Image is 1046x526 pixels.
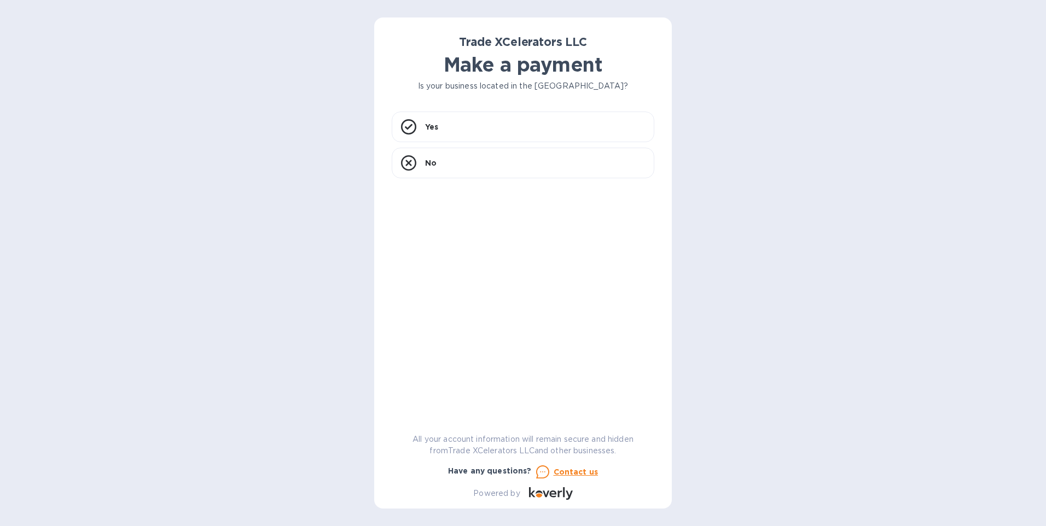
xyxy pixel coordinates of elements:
u: Contact us [554,467,598,476]
p: No [425,157,437,168]
b: Trade XCelerators LLC [459,35,586,49]
h1: Make a payment [392,53,654,76]
b: Have any questions? [448,466,532,475]
p: All your account information will remain secure and hidden from Trade XCelerators LLC and other b... [392,434,654,457]
p: Powered by [473,488,520,499]
p: Is your business located in the [GEOGRAPHIC_DATA]? [392,80,654,92]
p: Yes [425,121,438,132]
